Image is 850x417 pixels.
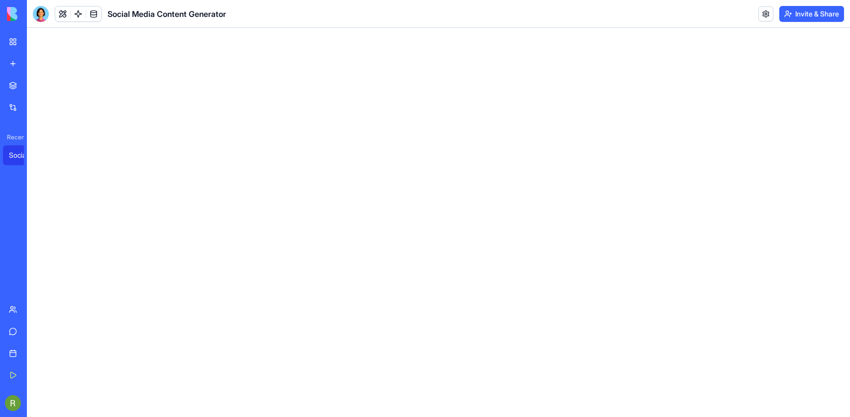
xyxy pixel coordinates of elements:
a: Social Media Content Generator [3,145,43,165]
img: ACg8ocIzCle88DuFvcSAndXM6_0hiHIz06eWaD5ONTvNaS_j1KVi5A=s96-c [5,395,21,411]
span: Social Media Content Generator [108,8,226,20]
button: Invite & Share [779,6,844,22]
span: Recent [3,133,24,141]
div: Social Media Content Generator [9,150,37,160]
img: logo [7,7,69,21]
